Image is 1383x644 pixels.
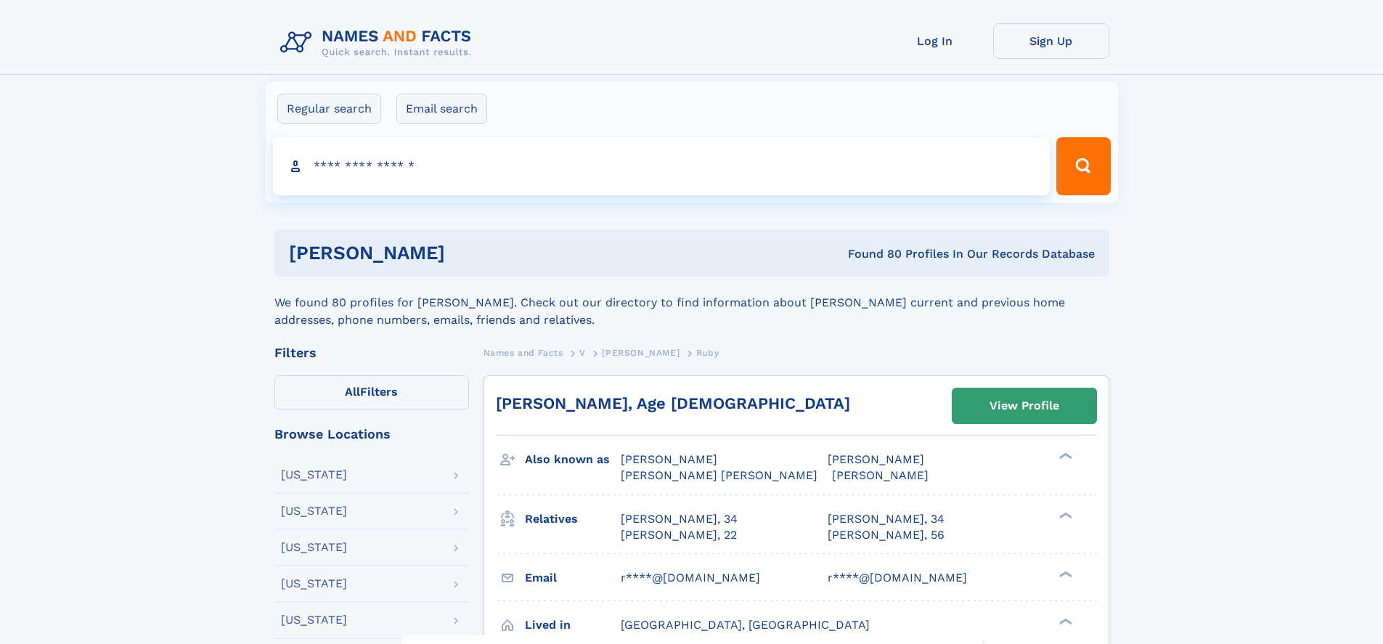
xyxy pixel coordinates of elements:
[281,614,347,626] div: [US_STATE]
[525,507,621,531] h3: Relatives
[281,578,347,590] div: [US_STATE]
[828,511,945,527] a: [PERSON_NAME], 34
[525,613,621,637] h3: Lived in
[496,394,850,412] a: [PERSON_NAME], Age [DEMOGRAPHIC_DATA]
[621,468,817,482] span: [PERSON_NAME] [PERSON_NAME]
[274,428,469,441] div: Browse Locations
[1056,452,1073,461] div: ❯
[525,447,621,472] h3: Also known as
[274,375,469,410] label: Filters
[621,452,717,466] span: [PERSON_NAME]
[621,511,738,527] a: [PERSON_NAME], 34
[274,346,469,359] div: Filters
[274,23,484,62] img: Logo Names and Facts
[273,137,1050,195] input: search input
[993,23,1109,59] a: Sign Up
[1056,569,1073,579] div: ❯
[345,385,360,399] span: All
[877,23,993,59] a: Log In
[646,246,1095,262] div: Found 80 Profiles In Our Records Database
[952,388,1096,423] a: View Profile
[621,618,870,632] span: [GEOGRAPHIC_DATA], [GEOGRAPHIC_DATA]
[602,343,680,362] a: [PERSON_NAME]
[1056,616,1073,626] div: ❯
[828,452,924,466] span: [PERSON_NAME]
[696,348,719,358] span: Ruby
[990,389,1059,423] div: View Profile
[579,348,586,358] span: V
[396,94,487,124] label: Email search
[281,469,347,481] div: [US_STATE]
[281,505,347,517] div: [US_STATE]
[1056,510,1073,520] div: ❯
[828,527,945,543] a: [PERSON_NAME], 56
[289,244,647,262] h1: [PERSON_NAME]
[274,277,1109,329] div: We found 80 profiles for [PERSON_NAME]. Check out our directory to find information about [PERSON...
[1056,137,1110,195] button: Search Button
[525,566,621,590] h3: Email
[281,542,347,553] div: [US_STATE]
[832,468,929,482] span: [PERSON_NAME]
[621,527,737,543] a: [PERSON_NAME], 22
[579,343,586,362] a: V
[277,94,381,124] label: Regular search
[484,343,563,362] a: Names and Facts
[602,348,680,358] span: [PERSON_NAME]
